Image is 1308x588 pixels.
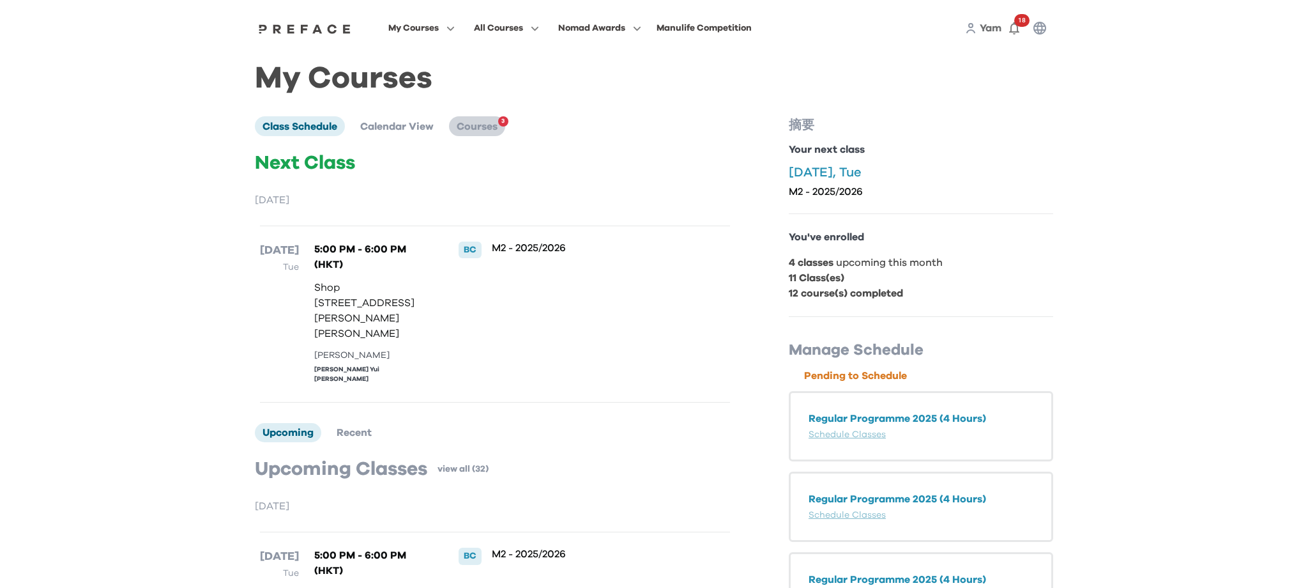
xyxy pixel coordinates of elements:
[360,121,434,132] span: Calendar View
[337,428,372,438] span: Recent
[255,192,735,208] p: [DATE]
[789,288,903,298] b: 12 course(s) completed
[260,259,299,275] p: Tue
[789,273,844,283] b: 11 Class(es)
[314,280,432,341] p: Shop [STREET_ADDRESS][PERSON_NAME][PERSON_NAME]
[260,566,299,581] p: Tue
[809,430,886,439] a: Schedule Classes
[554,20,645,36] button: Nomad Awards
[804,368,1053,383] p: Pending to Schedule
[789,142,1053,157] p: Your next class
[470,20,543,36] button: All Courses
[789,165,1053,180] p: [DATE], Tue
[314,365,432,384] div: [PERSON_NAME] Yui [PERSON_NAME]
[980,23,1001,33] span: Yam
[388,20,439,36] span: My Courses
[492,548,688,561] p: M2 - 2025/2026
[789,116,1053,134] p: 摘要
[437,463,489,476] a: view all (32)
[789,229,1053,245] p: You've enrolled
[255,24,354,34] img: Preface Logo
[459,548,482,564] div: BC
[255,72,1053,86] h1: My Courses
[314,349,432,362] div: [PERSON_NAME]
[314,242,432,272] p: 5:00 PM - 6:00 PM (HKT)
[474,20,523,36] span: All Courses
[501,114,505,129] span: 3
[1014,14,1030,27] span: 18
[809,511,886,520] a: Schedule Classes
[457,121,498,132] span: Courses
[558,20,625,36] span: Nomad Awards
[789,185,1053,198] p: M2 - 2025/2026
[384,20,459,36] button: My Courses
[459,242,482,258] div: BC
[1001,15,1027,41] button: 18
[314,548,432,578] p: 5:00 PM - 6:00 PM (HKT)
[980,20,1001,36] a: Yam
[262,121,337,132] span: Class Schedule
[809,572,1033,587] p: Regular Programme 2025 (4 Hours)
[789,258,833,268] b: 4 classes
[260,548,299,566] p: [DATE]
[255,499,735,514] p: [DATE]
[809,491,1033,507] p: Regular Programme 2025 (4 Hours)
[255,23,354,33] a: Preface Logo
[255,151,735,174] p: Next Class
[657,20,752,36] div: Manulife Competition
[809,411,1033,426] p: Regular Programme 2025 (4 Hours)
[255,458,427,481] p: Upcoming Classes
[789,340,1053,360] p: Manage Schedule
[262,428,314,438] span: Upcoming
[260,242,299,259] p: [DATE]
[492,242,688,254] p: M2 - 2025/2026
[789,255,1053,270] p: upcoming this month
